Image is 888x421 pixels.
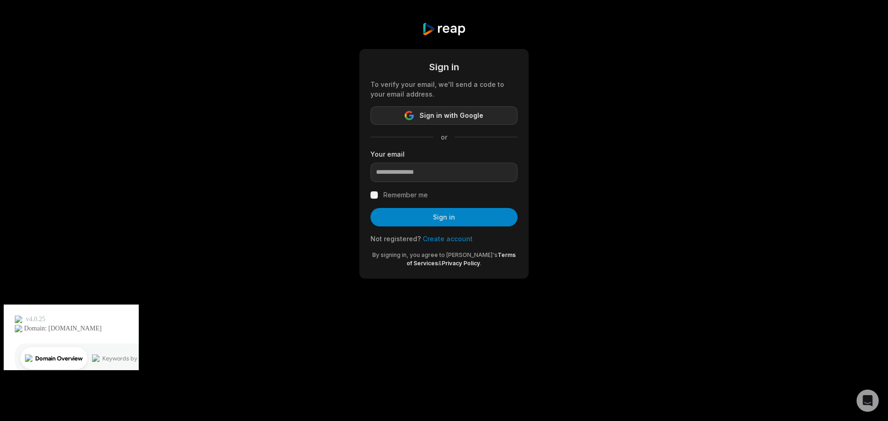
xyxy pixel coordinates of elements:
img: reap [422,22,466,36]
label: Your email [370,149,518,159]
a: Create account [423,235,473,243]
button: Sign in with Google [370,106,518,125]
img: logo_orange.svg [15,15,22,22]
div: Domain Overview [35,55,83,61]
span: or [433,132,455,142]
a: Terms of Services [407,251,516,267]
span: Sign in with Google [419,110,483,121]
label: Remember me [383,189,428,201]
div: Sign in [370,60,518,74]
div: Domain: [DOMAIN_NAME] [24,24,102,31]
div: Open Intercom Messenger [857,390,879,412]
a: Privacy Policy [442,260,480,267]
div: Keywords by Traffic [102,55,156,61]
img: tab_keywords_by_traffic_grey.svg [92,54,99,61]
img: tab_domain_overview_orange.svg [25,54,32,61]
span: . [480,260,481,267]
div: v 4.0.25 [26,15,45,22]
button: Sign in [370,208,518,226]
div: To verify your email, we'll send a code to your email address. [370,79,518,99]
span: & [438,260,442,267]
span: By signing in, you agree to [PERSON_NAME]'s [372,251,498,258]
span: Not registered? [370,235,421,243]
img: website_grey.svg [15,24,22,31]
